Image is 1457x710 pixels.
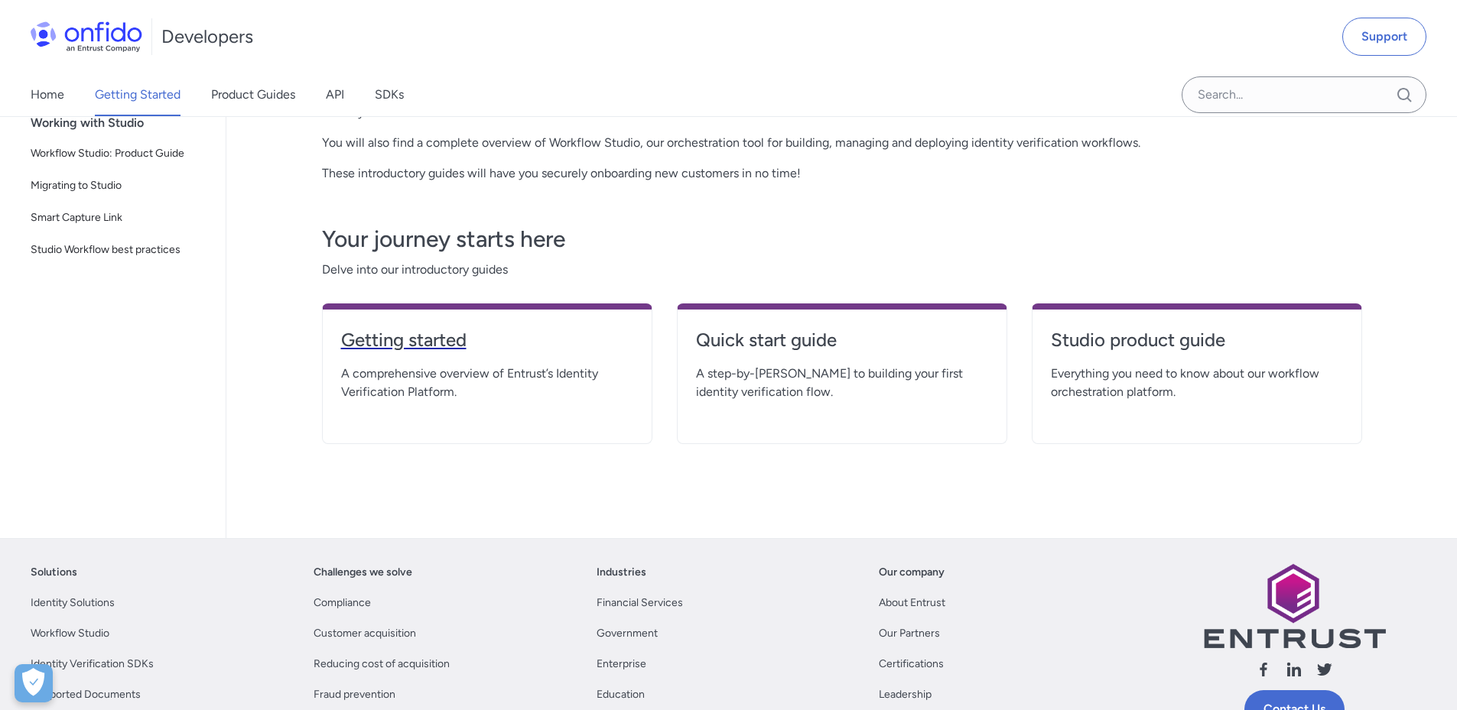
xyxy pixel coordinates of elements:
[1051,328,1343,365] a: Studio product guide
[31,21,142,52] img: Onfido Logo
[24,203,213,233] a: Smart Capture Link
[879,655,944,673] a: Certifications
[879,594,945,612] a: About Entrust
[696,365,988,401] span: A step-by-[PERSON_NAME] to building your first identity verification flow.
[1254,660,1273,679] svg: Follow us facebook
[1316,660,1334,679] svg: Follow us X (Twitter)
[375,73,404,116] a: SDKs
[879,624,940,643] a: Our Partners
[1051,365,1343,401] span: Everything you need to know about our workflow orchestration platform.
[31,241,207,259] span: Studio Workflow best practices
[322,134,1362,152] p: You will also find a complete overview of Workflow Studio, our orchestration tool for building, m...
[24,138,213,169] a: Workflow Studio: Product Guide
[314,563,412,582] a: Challenges we solve
[314,655,450,673] a: Reducing cost of acquisition
[597,655,646,673] a: Enterprise
[31,144,207,163] span: Workflow Studio: Product Guide
[211,73,295,116] a: Product Guides
[597,594,683,612] a: Financial Services
[15,664,53,702] div: Cookie Preferences
[326,73,344,116] a: API
[31,73,64,116] a: Home
[322,224,1362,254] h3: Your journey starts here
[597,686,645,704] a: Education
[1202,563,1386,648] img: Entrust logo
[879,686,932,704] a: Leadership
[314,686,395,704] a: Fraud prevention
[696,328,988,352] h4: Quick start guide
[341,328,633,365] a: Getting started
[1182,76,1426,113] input: Onfido search input field
[1285,660,1303,684] a: Follow us linkedin
[15,664,53,702] button: Open Preferences
[31,563,77,582] a: Solutions
[24,170,213,201] a: Migrating to Studio
[314,594,371,612] a: Compliance
[24,235,213,265] a: Studio Workflow best practices
[31,594,115,612] a: Identity Solutions
[322,164,1362,183] p: These introductory guides will have you securely onboarding new customers in no time!
[1316,660,1334,684] a: Follow us X (Twitter)
[314,624,416,643] a: Customer acquisition
[322,261,1362,279] span: Delve into our introductory guides
[597,624,658,643] a: Government
[31,624,109,643] a: Workflow Studio
[341,328,633,352] h4: Getting started
[31,209,207,227] span: Smart Capture Link
[597,563,646,582] a: Industries
[1051,328,1343,352] h4: Studio product guide
[31,686,141,704] a: Supported Documents
[95,73,180,116] a: Getting Started
[1285,660,1303,679] svg: Follow us linkedin
[31,108,220,138] div: Working with Studio
[31,177,207,195] span: Migrating to Studio
[1342,18,1426,56] a: Support
[31,655,154,673] a: Identity Verification SDKs
[696,328,988,365] a: Quick start guide
[161,24,253,49] h1: Developers
[341,365,633,401] span: A comprehensive overview of Entrust’s Identity Verification Platform.
[1254,660,1273,684] a: Follow us facebook
[879,563,945,582] a: Our company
